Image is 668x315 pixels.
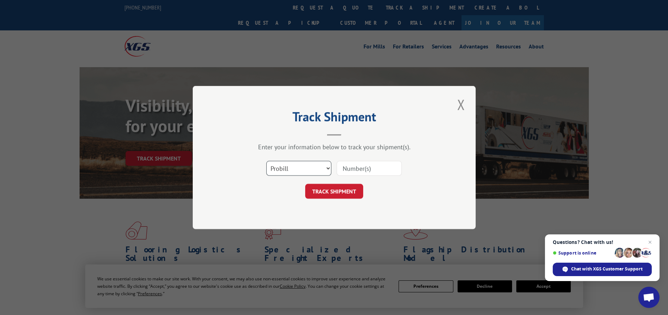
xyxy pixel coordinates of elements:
[228,112,440,125] h2: Track Shipment
[305,184,363,199] button: TRACK SHIPMENT
[228,143,440,151] div: Enter your information below to track your shipment(s).
[553,250,612,256] span: Support is online
[638,287,660,308] a: Open chat
[553,263,652,276] span: Chat with XGS Customer Support
[337,161,402,176] input: Number(s)
[571,266,643,272] span: Chat with XGS Customer Support
[455,95,467,114] button: Close modal
[553,239,652,245] span: Questions? Chat with us!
